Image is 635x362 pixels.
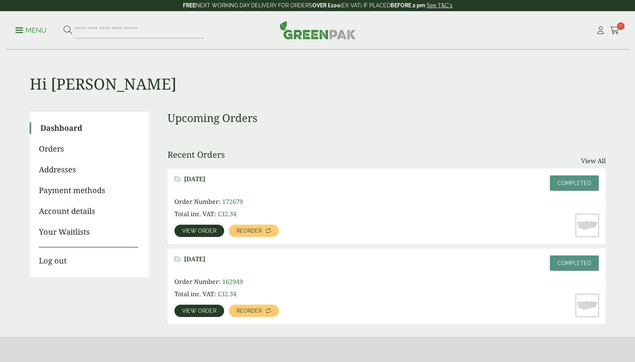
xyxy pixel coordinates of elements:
[576,294,598,317] img: 3010008-650ml-Microwavable-Container-Lid-300x130.jpg
[39,164,138,175] a: Addresses
[222,197,243,206] span: 172679
[174,305,224,317] a: View order
[39,226,138,238] a: Your Waitlists
[596,27,605,34] i: My Account
[617,22,625,30] span: 0
[15,26,47,35] p: Menu
[15,26,47,33] a: Menu
[222,277,243,286] span: 162949
[558,180,591,186] span: Completed
[174,225,224,237] a: View order
[236,308,262,314] span: Reorder
[218,290,236,298] bdi: 32.34
[218,210,221,218] span: £
[229,305,279,317] a: Reorder
[174,277,221,286] span: Order Number:
[182,308,216,314] span: View order
[183,2,196,8] strong: FREE
[174,210,216,218] span: Total inc. VAT:
[39,205,138,217] a: Account details
[576,214,598,237] img: 3010008-650ml-Microwavable-Container-Lid-300x130.jpg
[312,2,340,8] strong: OVER £100
[280,21,356,39] img: GreenPak Supplies
[558,260,591,266] span: Completed
[39,247,138,267] a: Log out
[581,156,606,165] a: View All
[174,290,216,298] span: Total inc. VAT:
[39,185,138,196] a: Payment methods
[390,2,425,8] strong: BEFORE 2 pm
[174,197,221,206] span: Order Number:
[184,175,205,183] span: [DATE]
[218,290,221,298] span: £
[218,210,236,218] bdi: 32.34
[184,255,205,263] span: [DATE]
[40,122,138,134] a: Dashboard
[168,112,606,125] h3: Upcoming Orders
[229,225,279,237] a: Reorder
[168,149,225,159] h3: Recent Orders
[236,228,262,234] span: Reorder
[39,143,138,155] a: Orders
[610,25,620,36] a: 0
[427,2,452,8] a: See T&C's
[610,27,620,34] i: Cart
[182,228,216,234] span: View order
[30,50,606,93] h1: Hi [PERSON_NAME]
